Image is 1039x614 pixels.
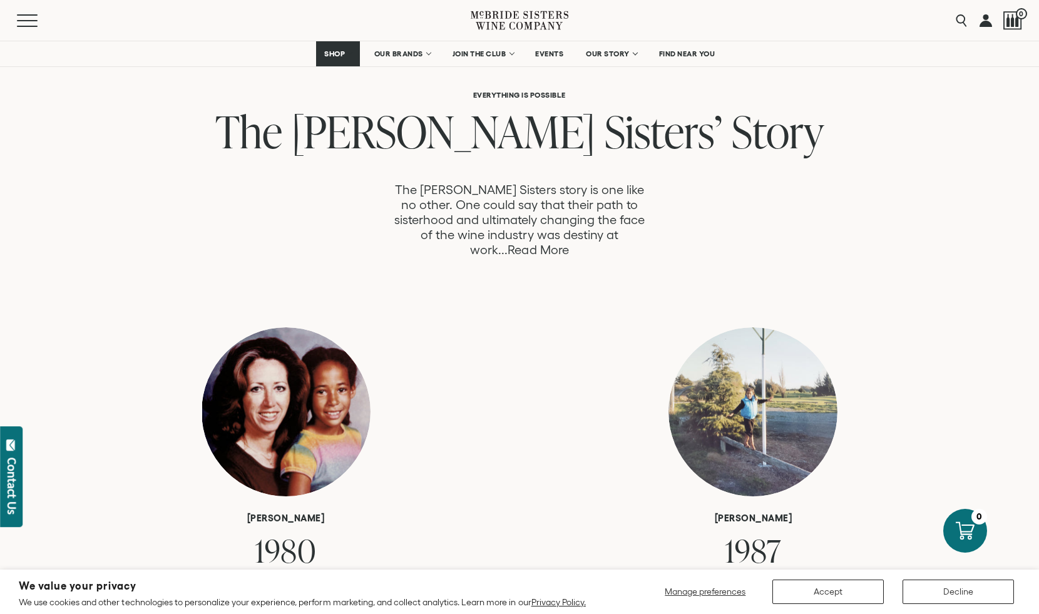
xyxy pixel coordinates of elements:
[659,513,847,524] h6: [PERSON_NAME]
[903,580,1014,604] button: Decline
[17,14,62,27] button: Mobile Menu Trigger
[316,41,360,66] a: SHOP
[192,513,380,524] h6: [PERSON_NAME]
[192,568,380,593] p: [PERSON_NAME] and her mother [PERSON_NAME].
[586,49,630,58] span: OUR STORY
[665,586,745,596] span: Manage preferences
[508,243,568,257] a: Read More
[444,41,521,66] a: JOIN THE CLUB
[366,41,438,66] a: OUR BRANDS
[292,101,595,161] span: [PERSON_NAME]
[772,580,884,604] button: Accept
[19,581,586,591] h2: We value your privacy
[725,529,781,572] span: 1987
[19,596,586,608] p: We use cookies and other technologies to personalize your experience, perform marketing, and coll...
[535,49,563,58] span: EVENTS
[324,49,345,58] span: SHOP
[215,101,282,161] span: The
[657,580,754,604] button: Manage preferences
[531,597,586,607] a: Privacy Policy.
[389,182,650,257] p: The [PERSON_NAME] Sisters story is one like no other. One could say that their path to sisterhood...
[1016,8,1027,19] span: 0
[110,91,929,99] h6: Everything is Possible
[651,41,724,66] a: FIND NEAR YOU
[255,529,317,572] span: 1980
[527,41,571,66] a: EVENTS
[453,49,506,58] span: JOIN THE CLUB
[6,458,18,514] div: Contact Us
[605,101,722,161] span: Sisters’
[971,509,987,524] div: 0
[374,49,423,58] span: OUR BRANDS
[732,101,824,161] span: Story
[578,41,645,66] a: OUR STORY
[659,49,715,58] span: FIND NEAR YOU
